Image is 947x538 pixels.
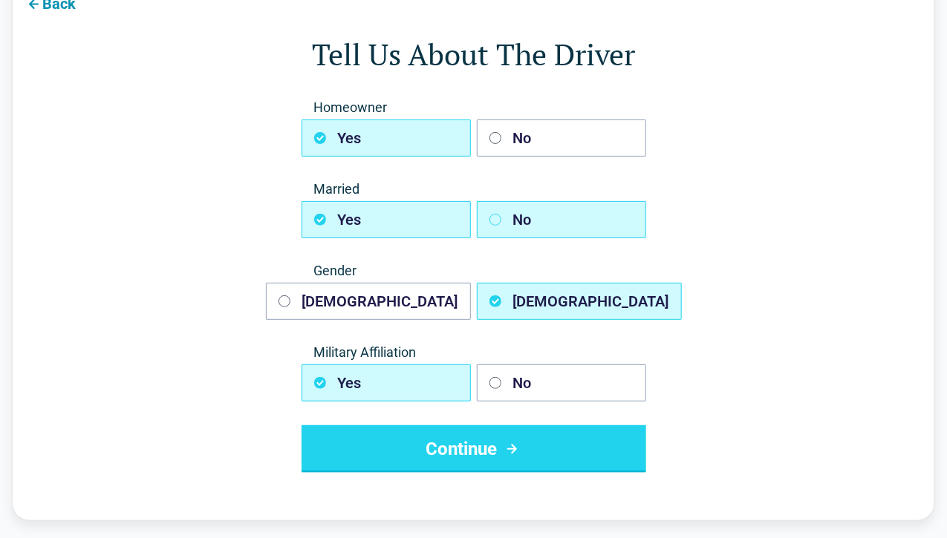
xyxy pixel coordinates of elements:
button: No [477,119,646,157]
span: Gender [302,262,646,280]
h1: Tell Us About The Driver [72,33,875,75]
span: Homeowner [302,99,646,117]
button: No [477,364,646,401]
button: Yes [302,364,471,401]
span: Married [302,180,646,198]
button: Yes [302,201,471,238]
button: [DEMOGRAPHIC_DATA] [266,283,471,320]
button: Continue [302,425,646,473]
button: [DEMOGRAPHIC_DATA] [477,283,682,320]
button: No [477,201,646,238]
button: Yes [302,119,471,157]
span: Military Affiliation [302,344,646,361]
